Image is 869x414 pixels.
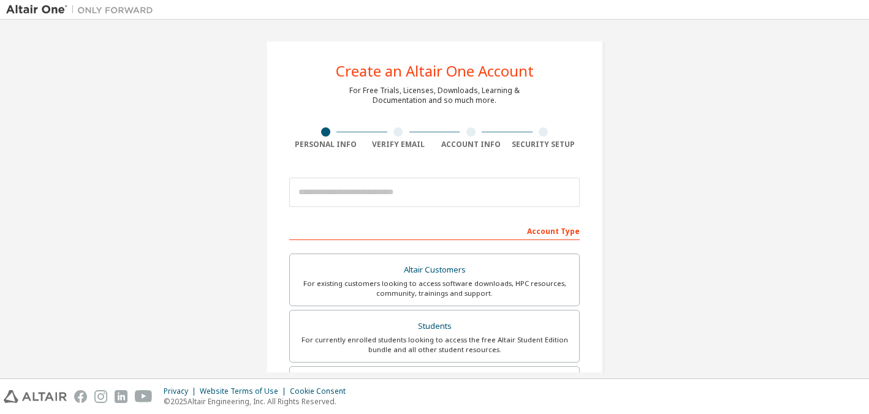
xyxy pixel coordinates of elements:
[289,220,580,240] div: Account Type
[349,86,520,105] div: For Free Trials, Licenses, Downloads, Learning & Documentation and so much more.
[297,318,572,335] div: Students
[164,386,200,396] div: Privacy
[200,386,290,396] div: Website Terms of Use
[297,262,572,279] div: Altair Customers
[164,396,353,407] p: © 2025 Altair Engineering, Inc. All Rights Reserved.
[94,390,107,403] img: instagram.svg
[135,390,153,403] img: youtube.svg
[507,140,580,149] div: Security Setup
[362,140,435,149] div: Verify Email
[297,279,572,298] div: For existing customers looking to access software downloads, HPC resources, community, trainings ...
[4,390,67,403] img: altair_logo.svg
[115,390,127,403] img: linkedin.svg
[289,140,362,149] div: Personal Info
[6,4,159,16] img: Altair One
[290,386,353,396] div: Cookie Consent
[336,64,534,78] div: Create an Altair One Account
[297,335,572,355] div: For currently enrolled students looking to access the free Altair Student Edition bundle and all ...
[435,140,507,149] div: Account Info
[74,390,87,403] img: facebook.svg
